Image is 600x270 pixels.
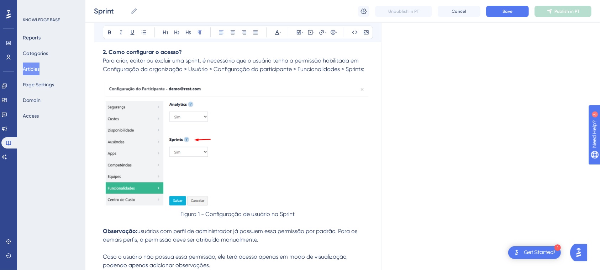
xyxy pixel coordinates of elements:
strong: Observação: [103,228,137,234]
span: Cancel [452,9,467,14]
span: Save [502,9,512,14]
button: Domain [23,94,41,107]
div: Open Get Started! checklist, remaining modules: 1 [508,246,561,259]
div: 1 [554,244,561,251]
span: Need Help? [17,2,44,10]
div: KNOWLEDGE BASE [23,17,60,23]
span: Publish in PT [554,9,579,14]
button: Unpublish in PT [375,6,432,17]
img: launcher-image-alternative-text [512,248,521,257]
div: 3 [49,4,52,9]
div: Get Started! [524,249,555,256]
button: Categories [23,47,48,60]
span: Unpublish in PT [388,9,419,14]
button: Reports [23,31,41,44]
button: Access [23,109,39,122]
span: Para criar, editar ou excluir uma sprint, é necessário que o usuário tenha a permissão habilitada... [103,57,364,72]
button: Cancel [438,6,480,17]
strong: 2. Como configurar o acesso? [103,49,182,55]
button: Save [486,6,529,17]
iframe: UserGuiding AI Assistant Launcher [570,242,591,263]
button: Articles [23,63,40,75]
button: Publish in PT [535,6,591,17]
input: Article Name [94,6,128,16]
span: usuários com perfil de administrador já possuem essa permissão por padrão. Para os demais perfis,... [103,228,359,269]
button: Page Settings [23,78,54,91]
span: Figura 1 - Configuração de usuário na Sprint [181,211,295,217]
